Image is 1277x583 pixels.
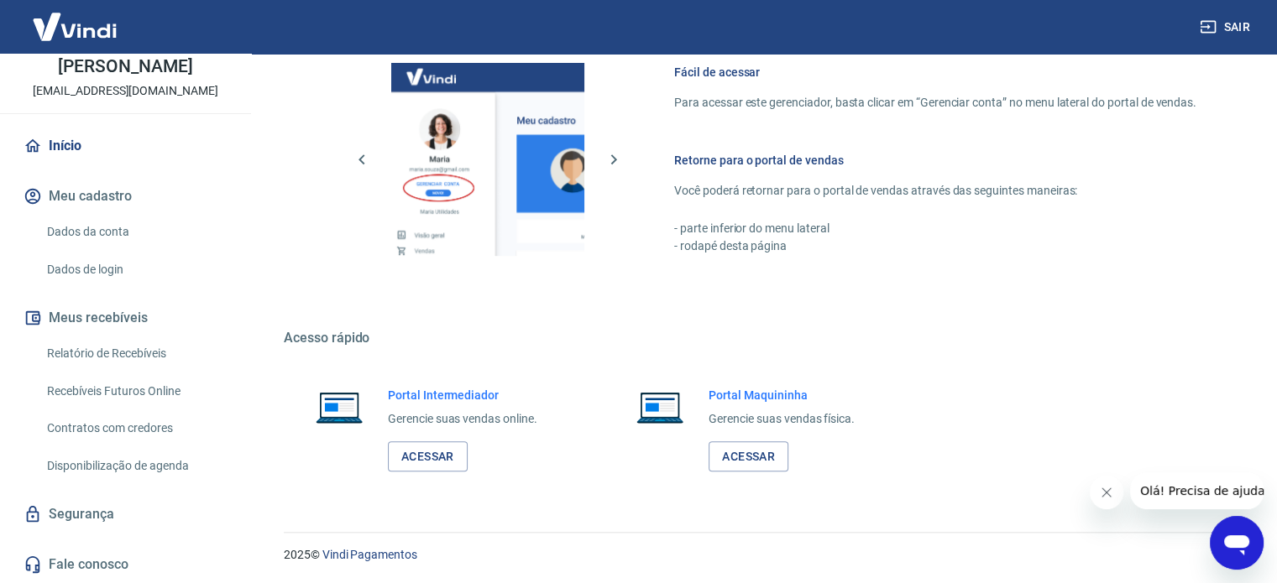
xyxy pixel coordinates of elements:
p: Gerencie suas vendas física. [709,410,855,428]
img: Imagem de um notebook aberto [625,387,695,427]
h6: Portal Maquininha [709,387,855,403]
a: Segurança [20,496,231,533]
p: 2025 © [284,546,1237,564]
a: Contratos com credores [40,411,231,445]
h6: Retorne para o portal de vendas [674,152,1196,169]
h5: Acesso rápido [284,330,1237,346]
p: Para acessar este gerenciador, basta clicar em “Gerenciar conta” no menu lateral do portal de ven... [674,94,1196,112]
p: [PERSON_NAME] [58,58,192,75]
button: Sair [1196,12,1257,43]
button: Meu cadastro [20,178,231,215]
a: Acessar [709,441,788,472]
iframe: Fechar mensagem [1090,476,1123,509]
p: - parte inferior do menu lateral [674,220,1196,237]
h6: Fácil de acessar [674,64,1196,81]
a: Dados da conta [40,215,231,249]
iframe: Mensagem da empresa [1130,472,1264,509]
span: Olá! Precisa de ajuda? [10,12,141,25]
p: Você poderá retornar para o portal de vendas através das seguintes maneiras: [674,182,1196,200]
a: Disponibilização de agenda [40,449,231,483]
img: Imagem de um notebook aberto [304,387,374,427]
a: Recebíveis Futuros Online [40,374,231,409]
a: Início [20,128,231,164]
iframe: Botão para abrir a janela de mensagens [1210,516,1264,570]
a: Vindi Pagamentos [322,548,417,561]
p: - rodapé desta página [674,237,1196,255]
p: [EMAIL_ADDRESS][DOMAIN_NAME] [33,82,218,100]
button: Meus recebíveis [20,299,231,336]
h6: Portal Intermediador [388,387,537,403]
img: Imagem da dashboard mostrando o botão de gerenciar conta na sidebar no lado esquerdo [391,63,584,256]
img: Vindi [20,1,129,52]
a: Relatório de Recebíveis [40,336,231,371]
a: Fale conosco [20,546,231,583]
p: Gerencie suas vendas online. [388,410,537,428]
a: Dados de login [40,252,231,287]
a: Acessar [388,441,468,472]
